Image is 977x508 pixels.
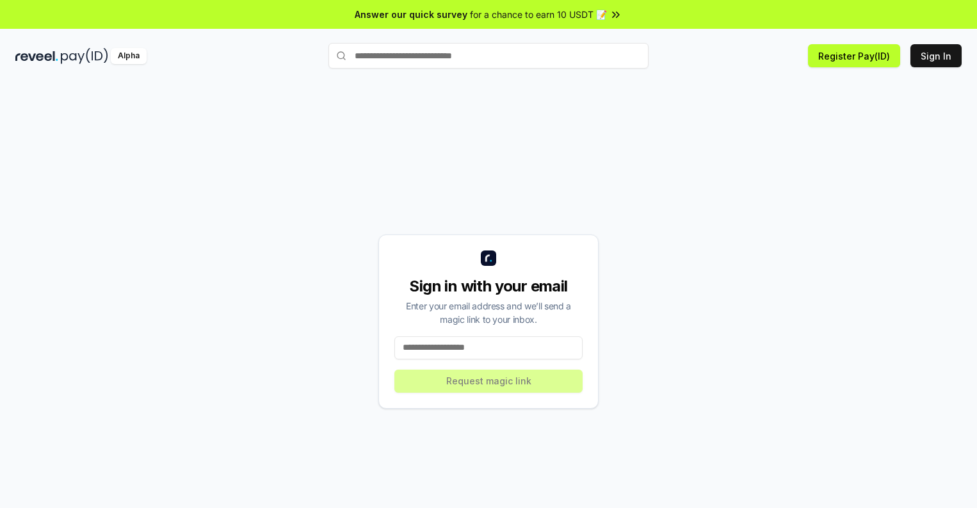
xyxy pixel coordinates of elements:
div: Enter your email address and we’ll send a magic link to your inbox. [394,299,583,326]
span: for a chance to earn 10 USDT 📝 [470,8,607,21]
img: logo_small [481,250,496,266]
div: Sign in with your email [394,276,583,297]
button: Sign In [910,44,962,67]
img: reveel_dark [15,48,58,64]
button: Register Pay(ID) [808,44,900,67]
div: Alpha [111,48,147,64]
img: pay_id [61,48,108,64]
span: Answer our quick survey [355,8,467,21]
